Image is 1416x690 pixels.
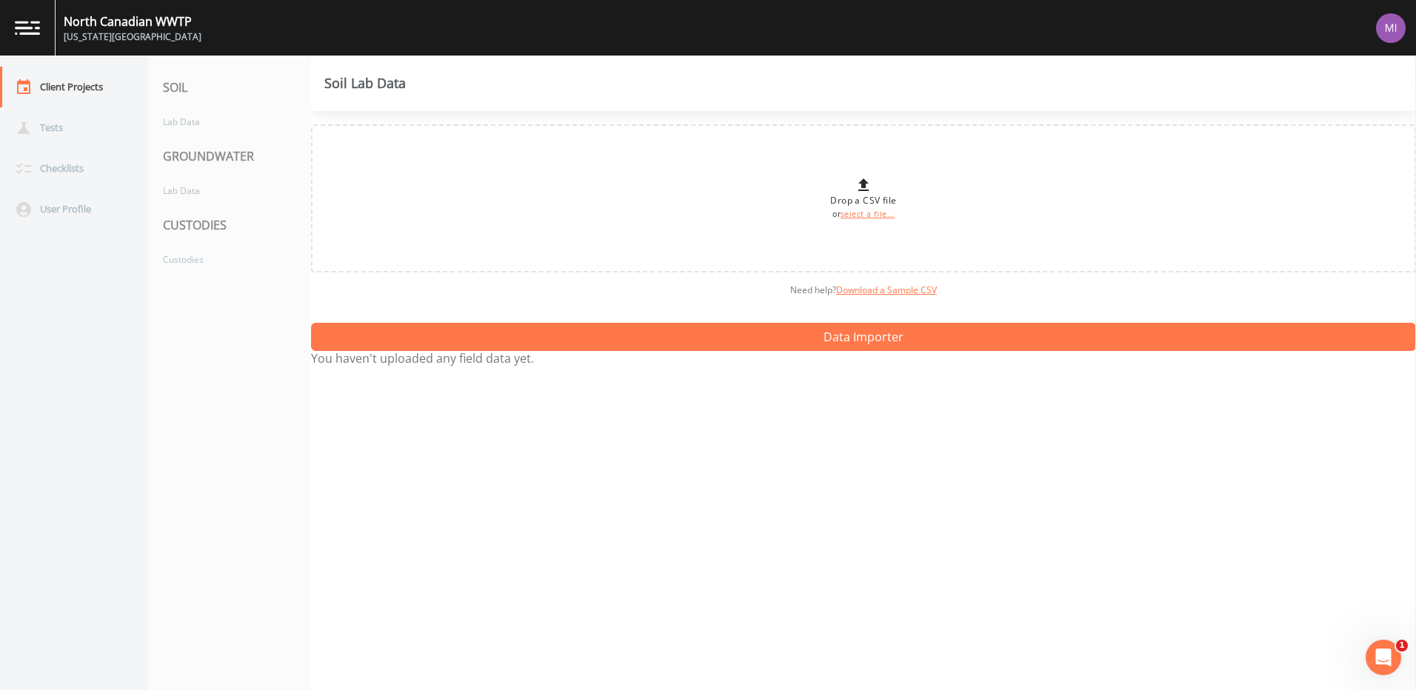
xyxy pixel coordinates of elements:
div: North Canadian WWTP [64,13,201,30]
div: Drop a CSV file [830,176,896,221]
button: Data Importer [311,323,1416,351]
div: GROUNDWATER [148,135,311,177]
div: CUSTODIES [148,204,311,246]
iframe: Intercom live chat [1366,640,1401,675]
span: 1 [1396,640,1408,652]
p: You haven't uploaded any field data yet. [311,351,1416,366]
small: or [832,209,895,219]
a: Lab Data [148,108,296,135]
div: [US_STATE][GEOGRAPHIC_DATA] [64,30,201,44]
img: logo [15,21,40,35]
a: Download a Sample CSV [836,284,937,296]
a: Custodies [148,246,296,273]
div: SOIL [148,67,311,108]
img: 11d739c36d20347f7b23fdbf2a9dc2c5 [1376,13,1406,43]
div: Soil Lab Data [324,77,406,89]
a: Lab Data [148,177,296,204]
span: Need help? [790,284,937,296]
a: select a file... [841,209,895,219]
